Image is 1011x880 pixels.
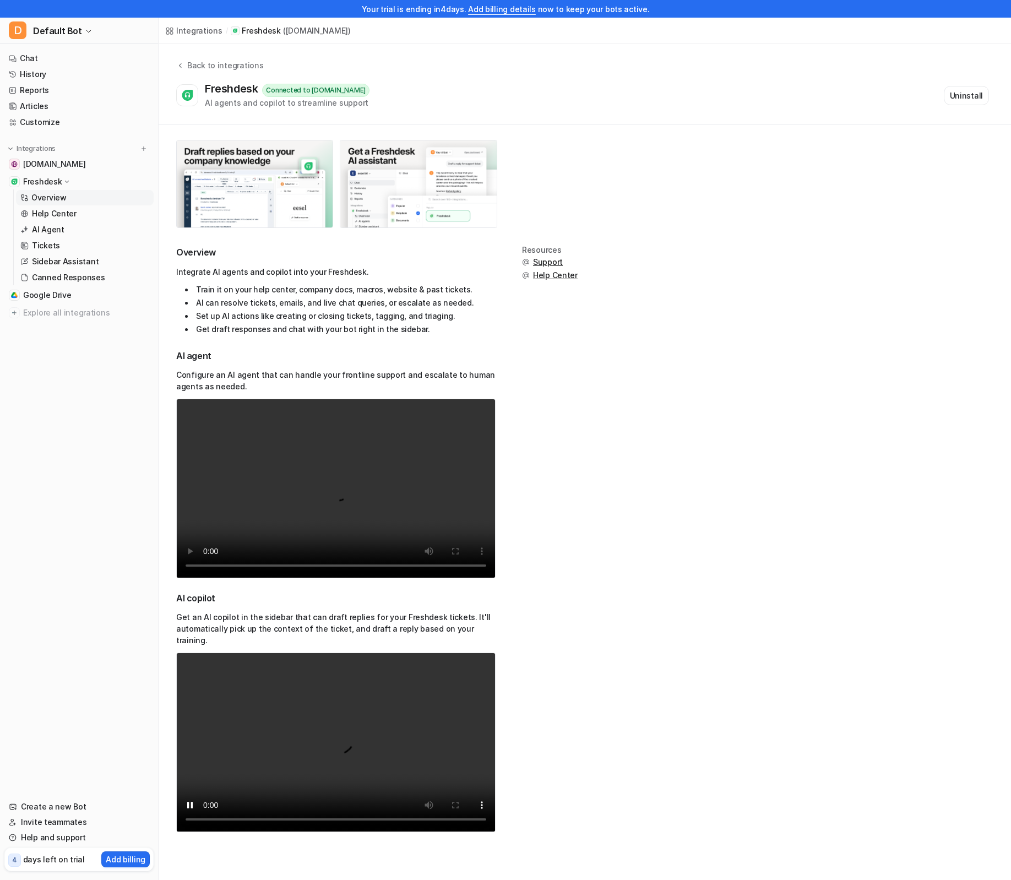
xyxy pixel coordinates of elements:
a: Overview [16,190,154,205]
p: Overview [31,192,67,203]
span: Explore all integrations [23,304,149,322]
h3: AI agent [176,349,496,362]
button: Back to integrations [176,59,263,82]
a: Add billing details [468,4,536,14]
img: Freshdesk [11,178,18,185]
button: Uninstall [944,86,989,105]
p: Tickets [32,240,60,251]
p: Canned Responses [32,272,105,283]
img: support.svg [522,271,530,279]
a: Sidebar Assistant [16,254,154,269]
img: explore all integrations [9,307,20,318]
div: Back to integrations [184,59,263,71]
a: Reports [4,83,154,98]
p: Sidebar Assistant [32,256,99,267]
p: Add billing [106,854,145,865]
a: Articles [4,99,154,114]
a: Google DriveGoogle Drive [4,287,154,303]
a: Help Center [16,206,154,221]
div: Connected to [DOMAIN_NAME] [262,84,369,97]
li: Set up AI actions like creating or closing tickets, tagging, and triaging. [185,309,496,323]
span: Default Bot [33,23,82,39]
span: Help Center [533,270,578,281]
p: Configure an AI agent that can handle your frontline support and escalate to human agents as needed. [176,369,496,392]
a: Freshdesk([DOMAIN_NAME]) [231,25,350,36]
img: Google Drive [11,292,18,298]
a: AI Agent [16,222,154,237]
a: Integrations [165,25,222,36]
a: Create a new Bot [4,799,154,814]
span: / [226,26,228,36]
img: menu_add.svg [140,145,148,153]
div: Integrations [176,25,222,36]
p: days left on trial [23,854,85,865]
a: Explore all integrations [4,305,154,321]
p: ( [DOMAIN_NAME] ) [283,25,351,36]
span: Support [533,257,563,268]
div: Integrate AI agents and copilot into your Freshdesk. [176,265,496,336]
h2: Overview [176,246,496,259]
video: Your browser does not support the video tag. [176,653,496,832]
li: Get draft responses and chat with your bot right in the sidebar. [185,323,496,336]
p: Help Center [32,208,77,219]
video: Your browser does not support the video tag. [176,399,496,578]
a: Chat [4,51,154,66]
li: Train it on your help center, company docs, macros, website & past tickets. [185,283,496,296]
p: Freshdesk [242,25,280,36]
p: Get an AI copilot in the sidebar that can draft replies for your Freshdesk tickets. It'll automat... [176,611,496,646]
a: Invite teammates [4,814,154,830]
button: Support [522,257,578,268]
a: Help and support [4,830,154,845]
span: D [9,21,26,39]
button: Integrations [4,143,59,154]
div: AI agents and copilot to streamline support [205,97,369,108]
img: www.secretfoodtours.com [11,161,18,167]
span: Google Drive [23,290,72,301]
a: Customize [4,115,154,130]
li: AI can resolve tickets, emails, and live chat queries, or escalate as needed. [185,296,496,309]
h3: AI copilot [176,591,496,605]
span: [DOMAIN_NAME] [23,159,85,170]
p: AI Agent [32,224,64,235]
a: Tickets [16,238,154,253]
img: support.svg [522,258,530,266]
p: Integrations [17,144,56,153]
button: Help Center [522,270,578,281]
img: expand menu [7,145,14,153]
p: Freshdesk [23,176,62,187]
div: Freshdesk [205,82,262,95]
a: History [4,67,154,82]
a: Canned Responses [16,270,154,285]
div: Resources [522,246,578,254]
p: 4 [12,855,17,865]
a: www.secretfoodtours.com[DOMAIN_NAME] [4,156,154,172]
button: Add billing [101,851,150,867]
